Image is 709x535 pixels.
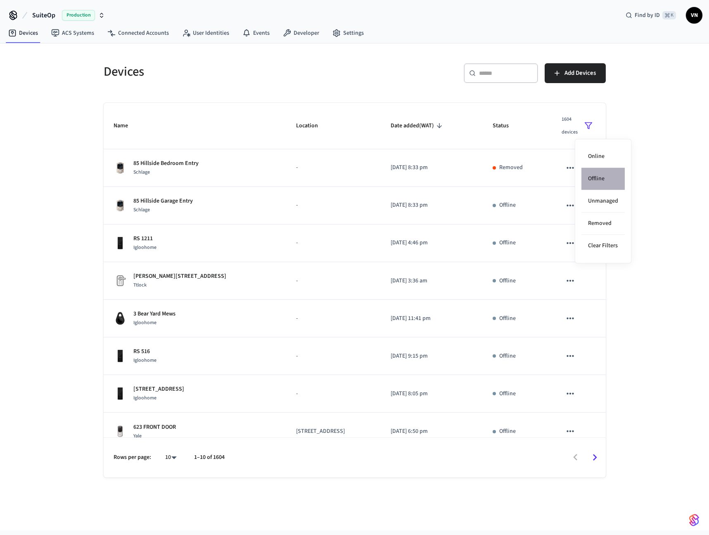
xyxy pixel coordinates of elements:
[581,213,625,235] li: Removed
[581,235,625,257] li: Clear Filters
[581,168,625,190] li: Offline
[581,190,625,213] li: Unmanaged
[581,146,625,168] li: Online
[689,514,699,527] img: SeamLogoGradient.69752ec5.svg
